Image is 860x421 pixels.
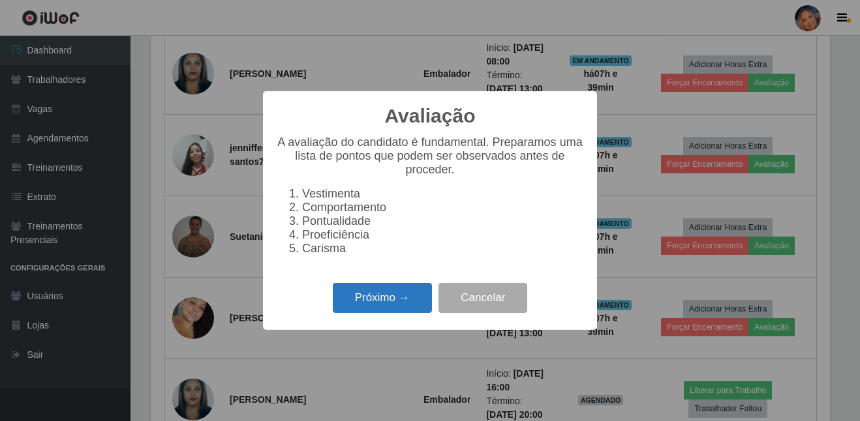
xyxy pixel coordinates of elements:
[276,136,584,177] p: A avaliação do candidato é fundamental. Preparamos uma lista de pontos que podem ser observados a...
[385,104,476,128] h2: Avaliação
[438,283,527,313] button: Cancelar
[302,228,584,242] li: Proeficiência
[302,187,584,201] li: Vestimenta
[333,283,432,313] button: Próximo →
[302,201,584,214] li: Comportamento
[302,242,584,255] li: Carisma
[302,214,584,228] li: Pontualidade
